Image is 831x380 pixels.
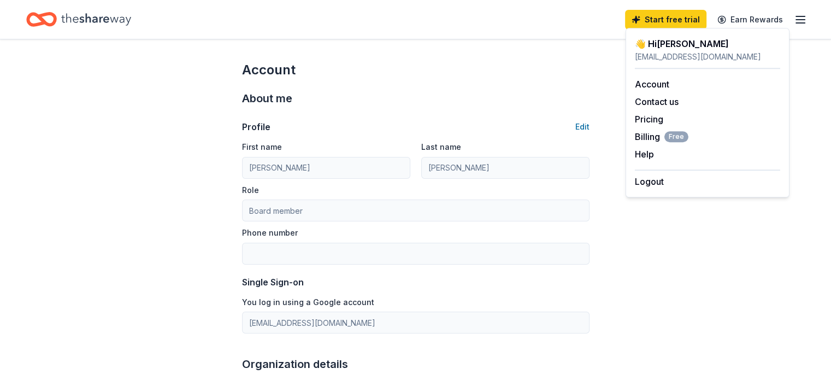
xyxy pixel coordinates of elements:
[242,120,270,133] div: Profile
[242,227,298,238] label: Phone number
[635,114,663,125] a: Pricing
[635,95,679,108] button: Contact us
[635,130,688,143] button: BillingFree
[242,61,590,79] div: Account
[635,175,664,188] button: Logout
[242,297,374,308] label: You log in using a Google account
[26,7,131,32] a: Home
[635,37,780,50] div: 👋 Hi [PERSON_NAME]
[625,10,706,30] a: Start free trial
[711,10,789,30] a: Earn Rewards
[242,355,590,373] div: Organization details
[664,131,688,142] span: Free
[242,142,282,153] label: First name
[242,185,259,196] label: Role
[635,79,669,90] a: Account
[635,130,688,143] span: Billing
[242,276,590,289] div: Single Sign-on
[421,142,461,153] label: Last name
[635,50,780,63] div: [EMAIL_ADDRESS][DOMAIN_NAME]
[242,90,590,107] div: About me
[635,148,654,161] button: Help
[575,120,590,133] button: Edit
